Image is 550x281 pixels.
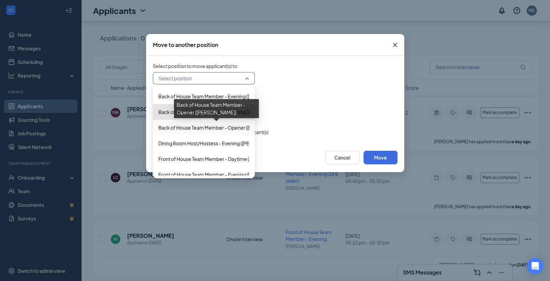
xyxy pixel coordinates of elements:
button: Move [363,151,397,164]
span: Back of House Team Member - Evening ([PERSON_NAME]) [158,93,288,100]
svg: Cross [391,41,399,49]
div: Move to another position [153,41,218,49]
div: Open Intercom Messenger [527,258,543,274]
div: Back of House Team Member - Opener ([PERSON_NAME]) [174,99,259,118]
span: Back of House Team Member - Opener ([PERSON_NAME]) [158,124,287,131]
span: Select position to move applicant(s) to : [153,63,397,69]
span: Back of House Team Member - Evening (18 & older) ([PERSON_NAME]) [158,108,313,116]
span: Dining Room Host/Hostess - Evening ([PERSON_NAME]) [158,139,282,147]
span: Select stage to move applicant(s) to : [153,95,397,102]
span: Front of House Team Member - Evening ([PERSON_NAME]) [158,171,288,178]
span: Front of House Team Member - Daytime ([PERSON_NAME]) [158,155,289,163]
button: Close [386,34,404,56]
button: Cancel [325,151,359,164]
